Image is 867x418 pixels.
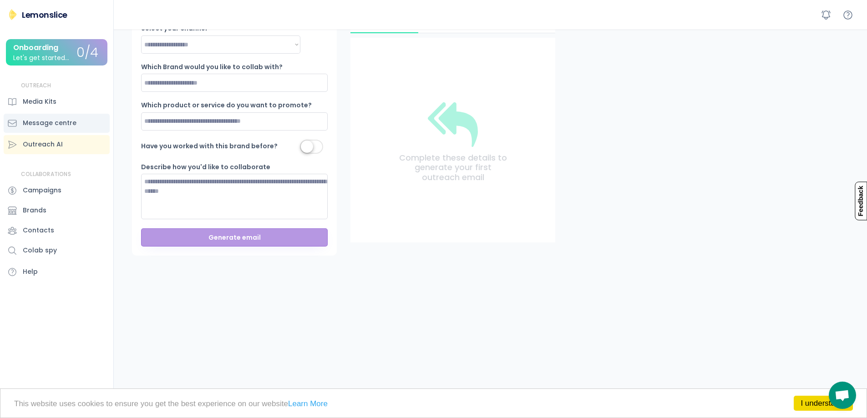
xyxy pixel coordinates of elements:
div: OUTREACH [21,82,51,90]
div: Media Kits [23,97,56,106]
p: This website uses cookies to ensure you get the best experience on our website [14,400,853,408]
div: Brands [23,206,46,215]
div: Which Brand would you like to collab with? [141,63,283,72]
a: Mở cuộc trò chuyện [829,382,856,409]
div: Message centre [23,118,76,128]
div: Complete these details to generate your first outreach email [396,153,510,182]
div: Help [23,267,38,277]
div: Let's get started... [13,55,69,61]
div: Campaigns [23,186,61,195]
div: Outreach AI [23,140,63,149]
button: Generate email [141,228,328,247]
a: I understand! [794,396,853,411]
div: Contacts [23,226,54,235]
div: 0/4 [76,46,98,60]
div: Lemonslice [22,9,67,20]
div: Have you worked with this brand before? [141,142,278,151]
a: Learn More [288,399,328,408]
div: Describe how you'd like to collaborate [141,163,270,172]
img: Lemonslice [7,9,18,20]
div: Colab spy [23,246,57,255]
div: Onboarding [13,44,58,52]
div: Which product or service do you want to promote? [141,101,312,110]
div: COLLABORATIONS [21,171,71,178]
